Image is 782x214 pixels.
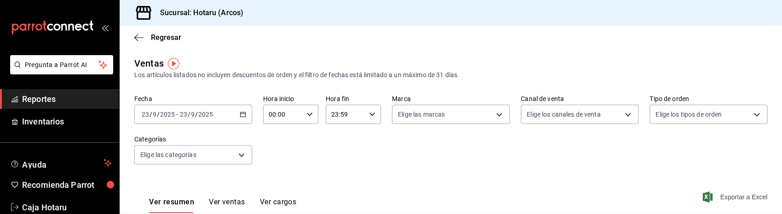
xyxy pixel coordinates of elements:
[151,33,181,42] span: Regresar
[187,111,190,118] span: /
[149,111,152,118] span: /
[209,197,245,213] button: Ver ventas
[260,197,297,213] button: Ver cargos
[22,158,100,169] span: Ayuda
[134,56,164,70] div: Ventas
[704,191,767,203] button: Exportar a Excel
[195,111,198,118] span: /
[153,7,243,18] h3: Sucursal: Hotaru (Arcos)
[398,110,445,119] span: Elige las marcas
[392,96,510,102] label: Marca
[134,96,252,102] label: Fecha
[134,33,181,42] button: Regresar
[10,55,113,74] button: Pregunta a Parrot AI
[160,111,175,118] input: ----
[141,111,149,118] input: --
[179,111,187,118] input: --
[134,136,252,142] label: Categorías
[22,93,112,105] span: Reportes
[176,111,178,118] span: -
[149,197,194,213] button: Ver resumen
[134,70,767,80] div: Los artículos listados no incluyen descuentos de orden y el filtro de fechas está limitado a un m...
[157,111,160,118] span: /
[149,197,296,213] div: navigation tabs
[527,110,600,119] span: Elige los canales de venta
[101,24,109,31] button: open_drawer_menu
[198,111,213,118] input: ----
[650,96,767,102] label: Tipo de orden
[6,67,113,76] a: Pregunta a Parrot AI
[326,96,381,102] label: Hora fin
[263,96,318,102] label: Hora inicio
[655,110,722,119] span: Elige los tipos de orden
[22,201,112,214] span: Caja Hotaru
[190,111,195,118] input: --
[168,58,179,69] img: Tooltip marker
[152,111,157,118] input: --
[140,150,196,159] span: Elige las categorías
[25,60,99,70] span: Pregunta a Parrot AI
[22,179,112,191] span: Recomienda Parrot
[521,96,638,102] label: Canal de venta
[22,115,112,128] span: Inventarios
